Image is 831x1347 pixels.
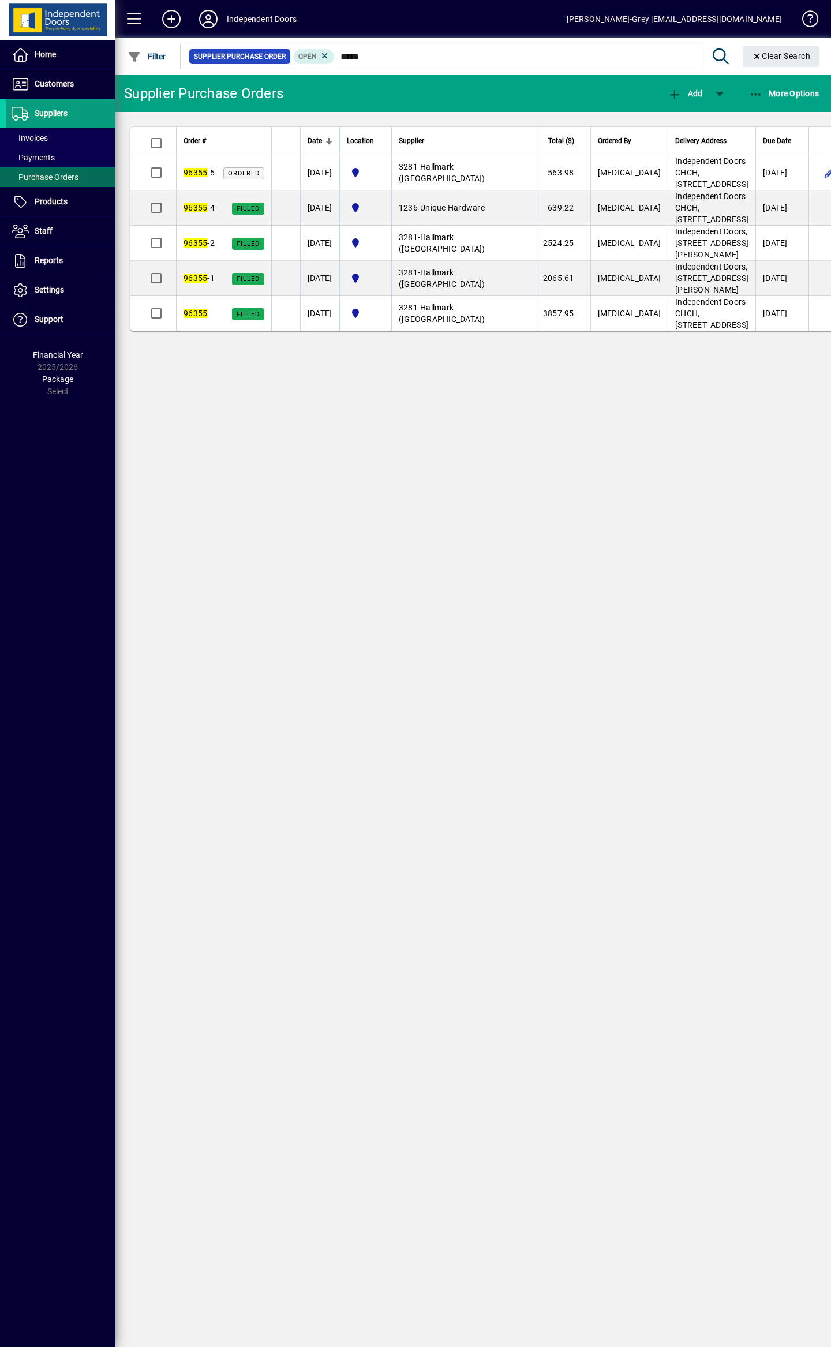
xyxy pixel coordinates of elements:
[237,310,260,318] span: Filled
[752,51,811,61] span: Clear Search
[347,236,384,250] span: Cromwell Central Otago
[33,350,83,360] span: Financial Year
[190,9,227,29] button: Profile
[6,148,115,167] a: Payments
[755,296,808,331] td: [DATE]
[184,274,207,283] em: 96355
[35,79,74,88] span: Customers
[347,166,384,179] span: Cromwell Central Otago
[598,238,661,248] span: [MEDICAL_DATA]
[12,133,48,143] span: Invoices
[598,309,661,318] span: [MEDICAL_DATA]
[35,197,68,206] span: Products
[42,375,73,384] span: Package
[793,2,817,40] a: Knowledge Base
[749,89,819,98] span: More Options
[308,134,322,147] span: Date
[347,271,384,285] span: Cromwell Central Otago
[12,173,78,182] span: Purchase Orders
[228,170,260,177] span: Ordered
[347,134,374,147] span: Location
[227,10,297,28] div: Independent Doors
[6,188,115,216] a: Products
[6,70,115,99] a: Customers
[6,246,115,275] a: Reports
[6,40,115,69] a: Home
[35,50,56,59] span: Home
[347,306,384,320] span: Cromwell Central Otago
[237,240,260,248] span: Filled
[300,261,339,296] td: [DATE]
[12,153,55,162] span: Payments
[755,155,808,190] td: [DATE]
[755,261,808,296] td: [DATE]
[347,134,384,147] div: Location
[35,226,53,235] span: Staff
[125,46,169,67] button: Filter
[399,268,418,277] span: 3281
[665,83,705,104] button: Add
[746,83,822,104] button: More Options
[668,89,702,98] span: Add
[184,134,264,147] div: Order #
[184,274,215,283] span: -1
[35,108,68,118] span: Suppliers
[184,134,206,147] span: Order #
[399,203,418,212] span: 1236
[598,168,661,177] span: [MEDICAL_DATA]
[598,274,661,283] span: [MEDICAL_DATA]
[668,190,755,226] td: Independent Doors CHCH, [STREET_ADDRESS]
[399,303,485,324] span: Hallmark ([GEOGRAPHIC_DATA])
[237,205,260,212] span: Filled
[536,190,590,226] td: 639.22
[184,168,215,177] span: -5
[399,134,424,147] span: Supplier
[755,190,808,226] td: [DATE]
[128,52,166,61] span: Filter
[598,134,661,147] div: Ordered By
[743,46,820,67] button: Clear
[668,226,755,261] td: Independent Doors, [STREET_ADDRESS][PERSON_NAME]
[300,296,339,331] td: [DATE]
[391,190,536,226] td: -
[124,84,283,103] div: Supplier Purchase Orders
[184,203,215,212] span: -4
[668,155,755,190] td: Independent Doors CHCH, [STREET_ADDRESS]
[399,303,418,312] span: 3281
[6,305,115,334] a: Support
[536,155,590,190] td: 563.98
[536,296,590,331] td: 3857.95
[420,203,485,212] span: Unique Hardware
[347,201,384,215] span: Cromwell Central Otago
[536,226,590,261] td: 2524.25
[35,285,64,294] span: Settings
[399,162,418,171] span: 3281
[675,134,727,147] span: Delivery Address
[300,155,339,190] td: [DATE]
[184,238,215,248] span: -2
[391,155,536,190] td: -
[294,49,335,64] mat-chip: Completion Status: Open
[567,10,782,28] div: [PERSON_NAME]-Grey [EMAIL_ADDRESS][DOMAIN_NAME]
[298,53,317,61] span: Open
[35,256,63,265] span: Reports
[399,233,418,242] span: 3281
[399,233,485,253] span: Hallmark ([GEOGRAPHIC_DATA])
[35,315,63,324] span: Support
[598,203,661,212] span: [MEDICAL_DATA]
[548,134,574,147] span: Total ($)
[184,238,207,248] em: 96355
[184,168,207,177] em: 96355
[6,217,115,246] a: Staff
[237,275,260,283] span: Filled
[194,51,286,62] span: Supplier Purchase Order
[184,203,207,212] em: 96355
[668,296,755,331] td: Independent Doors CHCH, [STREET_ADDRESS]
[399,268,485,289] span: Hallmark ([GEOGRAPHIC_DATA])
[763,134,791,147] span: Due Date
[391,226,536,261] td: -
[153,9,190,29] button: Add
[543,134,585,147] div: Total ($)
[6,167,115,187] a: Purchase Orders
[391,296,536,331] td: -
